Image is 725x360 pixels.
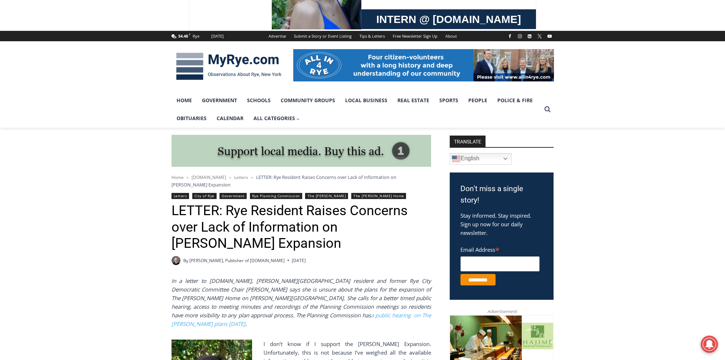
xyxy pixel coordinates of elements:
[234,174,248,180] a: Letters
[434,91,463,109] a: Sports
[171,174,184,180] a: Home
[356,31,389,41] a: Tips & Letters
[189,32,190,36] span: F
[229,175,231,180] span: >
[171,48,286,85] img: MyRye.com
[181,0,338,70] div: "[PERSON_NAME] and I covered the [DATE] Parade, which was a really eye opening experience as I ha...
[392,91,434,109] a: Real Estate
[452,155,460,163] img: en
[351,193,406,199] a: The [PERSON_NAME] Home
[450,153,512,165] a: English
[171,174,431,188] nav: Breadcrumbs
[525,32,534,41] a: Linkedin
[171,203,431,252] h1: LETTER: Rye Resident Raises Concerns over Lack of Information on [PERSON_NAME] Expansion
[251,175,253,180] span: >
[212,109,248,127] a: Calendar
[242,91,276,109] a: Schools
[506,32,514,41] a: Facebook
[171,109,212,127] a: Obituaries
[2,74,70,101] span: Open Tues. - Sun. [PHONE_NUMBER]
[340,91,392,109] a: Local Business
[450,136,485,147] strong: TRANSLATE
[73,45,102,86] div: "the precise, almost orchestrated movements of cutting and assembling sushi and [PERSON_NAME] mak...
[293,49,554,81] img: All in for Rye
[171,256,180,265] a: Author image
[193,33,199,39] div: Rye
[211,33,224,39] div: [DATE]
[171,135,431,167] img: support local media, buy this ad
[541,103,554,116] button: View Search Form
[171,312,431,327] a: a public hearing on The [PERSON_NAME] plans [DATE]
[535,32,544,41] a: X
[460,242,540,255] label: Email Address
[441,31,461,41] a: About
[192,174,226,180] a: [DOMAIN_NAME]
[516,32,524,41] a: Instagram
[192,193,217,199] a: City of Rye
[248,109,305,127] button: Child menu of All Categories
[480,308,523,315] span: Advertisement
[0,72,72,89] a: Open Tues. - Sun. [PHONE_NUMBER]
[183,257,188,264] span: By
[219,193,247,199] a: Government
[171,277,431,327] em: In a letter to [DOMAIN_NAME], [PERSON_NAME][GEOGRAPHIC_DATA] resident and former Rye City Democra...
[460,183,543,206] h3: Don't miss a single story!
[292,257,306,264] time: [DATE]
[187,175,189,180] span: >
[276,91,340,109] a: Community Groups
[171,91,197,109] a: Home
[197,91,242,109] a: Government
[492,91,538,109] a: Police & Fire
[171,91,541,128] nav: Primary Navigation
[265,31,461,41] nav: Secondary Navigation
[189,257,285,264] a: [PERSON_NAME], Publisher of [DOMAIN_NAME]
[172,70,347,89] a: Intern @ [DOMAIN_NAME]
[250,193,302,199] a: Rye Planning Commission
[265,31,290,41] a: Advertise
[389,31,441,41] a: Free Newsletter Sign Up
[290,31,356,41] a: Submit a Story or Event Listing
[187,71,332,87] span: Intern @ [DOMAIN_NAME]
[171,174,396,188] span: LETTER: Rye Resident Raises Concerns over Lack of Information on [PERSON_NAME] Expansion
[178,33,188,39] span: 54.48
[463,91,492,109] a: People
[171,193,189,199] a: Letters
[460,211,543,237] p: Stay informed. Stay inspired. Sign up now for our daily newsletter.
[545,32,554,41] a: YouTube
[305,193,348,199] a: The [PERSON_NAME]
